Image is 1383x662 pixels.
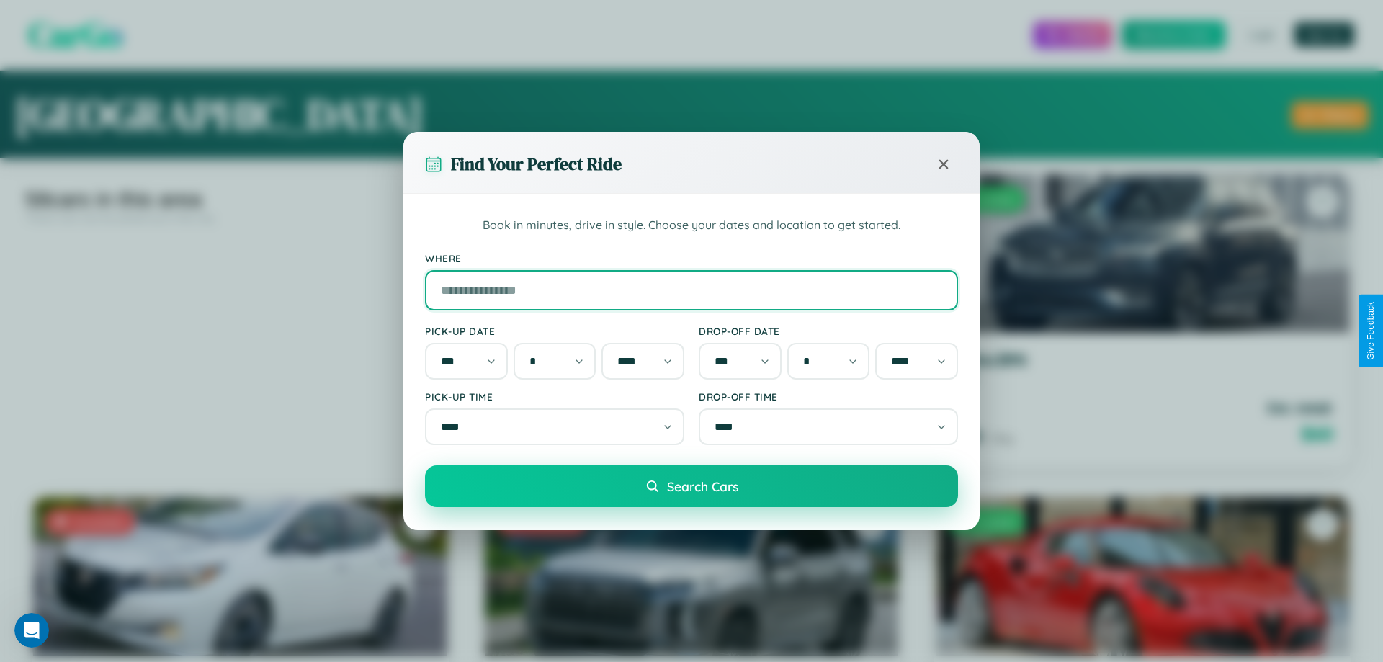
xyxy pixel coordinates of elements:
[425,390,684,403] label: Pick-up Time
[451,152,622,176] h3: Find Your Perfect Ride
[667,478,738,494] span: Search Cars
[699,325,958,337] label: Drop-off Date
[425,216,958,235] p: Book in minutes, drive in style. Choose your dates and location to get started.
[425,325,684,337] label: Pick-up Date
[425,465,958,507] button: Search Cars
[699,390,958,403] label: Drop-off Time
[425,252,958,264] label: Where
